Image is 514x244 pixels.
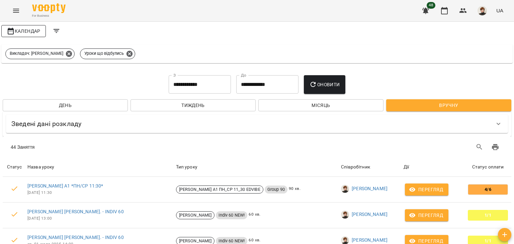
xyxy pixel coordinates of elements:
button: Місяць [258,99,383,111]
div: Тип уроку [176,163,339,171]
div: Зведені дані розкладу [6,115,508,133]
span: [PERSON_NAME] [176,212,215,218]
h6: Зведені дані розкладу [11,119,81,129]
span: Викладач: [PERSON_NAME] [6,50,67,56]
a: [PERSON_NAME] [352,186,388,192]
button: День [3,99,128,111]
button: Перегляд [405,209,448,221]
span: Оновити [309,81,340,89]
span: 90 хв. [289,186,301,194]
span: 60 хв. [249,211,260,219]
span: UA [496,7,503,14]
button: Перегляд [405,184,448,196]
span: 1/1 [482,212,494,218]
span: Вручну [392,101,506,109]
button: Створити урок [498,228,511,241]
span: [PERSON_NAME] [176,238,215,244]
div: Назва уроку [27,163,173,171]
div: Уроки що відбулись [80,48,135,59]
div: Викладач: [PERSON_NAME] [5,48,75,59]
span: Group 90 [265,187,287,193]
span: Перегляд [410,186,443,194]
a: [PERSON_NAME] [352,237,388,244]
div: Статус оплати [466,163,510,171]
span: 48 [427,2,435,9]
button: Тиждень [131,99,256,111]
span: Календар [7,27,40,35]
div: Дії [404,163,463,171]
span: Перегляд [410,211,443,219]
span: Indiv 60 NEW! [216,238,247,244]
button: Календар [1,25,46,37]
span: For Business [32,14,66,18]
a: [PERSON_NAME] [PERSON_NAME]. - INDIV 60 [27,209,124,214]
span: [DATE] 13:00 [27,215,173,222]
span: [DATE] 11:30 [27,190,173,196]
img: 630b37527edfe3e1374affafc9221cc6.jpg [341,185,349,193]
a: [PERSON_NAME] [352,211,388,218]
span: 1/1 [482,238,494,244]
button: Menu [8,3,24,19]
button: Search [472,139,488,155]
button: Вручну [386,99,511,111]
div: Статус [3,163,26,171]
button: Filters [49,23,65,39]
img: Voopty Logo [32,3,66,13]
div: Table Toolbar [3,136,511,158]
span: [PERSON_NAME] А1 ПН_СР 11_30 EDVIBE [176,187,263,193]
div: Співробітник [341,163,401,171]
span: 4/6 [482,187,494,193]
span: День [8,101,122,109]
img: 630b37527edfe3e1374affafc9221cc6.jpg [341,211,349,219]
a: [PERSON_NAME] А1 *ПН/СР 11:30* [27,183,103,189]
span: Місяць [264,101,378,109]
img: 630b37527edfe3e1374affafc9221cc6.jpg [478,6,487,15]
span: Indiv 60 NEW! [216,212,247,218]
a: [PERSON_NAME] [PERSON_NAME]. - INDIV 60 [27,235,124,240]
button: UA [494,4,506,17]
div: 44 Заняття [11,144,253,150]
span: Уроки що відбулись [80,50,128,56]
button: Друк [487,139,503,155]
button: Оновити [304,75,345,94]
span: Тиждень [136,101,250,109]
